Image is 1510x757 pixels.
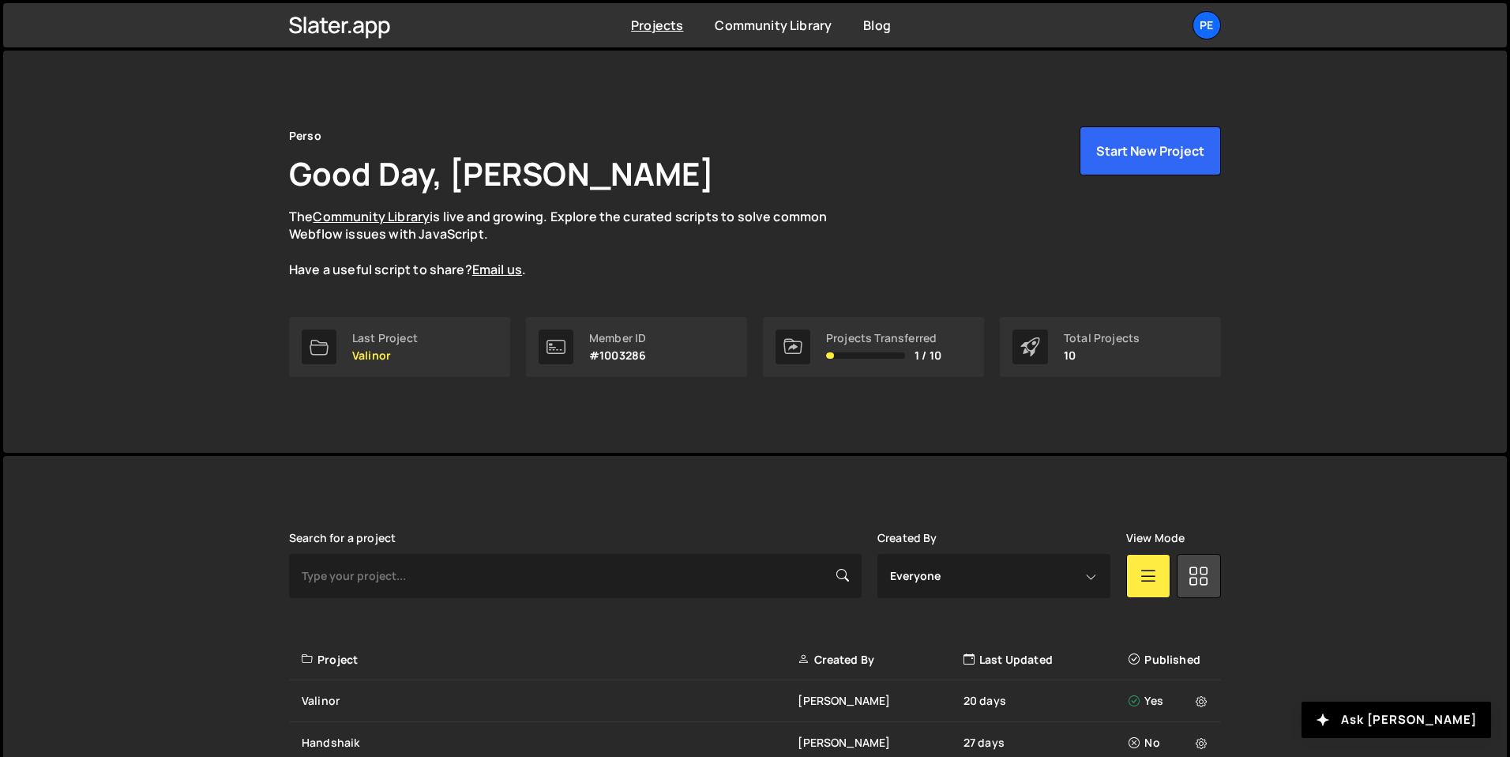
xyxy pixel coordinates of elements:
[352,332,418,345] div: Last Project
[798,652,963,668] div: Created By
[589,349,646,362] p: #1003286
[302,735,798,751] div: Handshaik
[1302,702,1491,738] button: Ask [PERSON_NAME]
[302,693,798,709] div: Valinor
[1064,332,1140,345] div: Total Projects
[826,332,941,345] div: Projects Transferred
[1064,349,1140,362] p: 10
[1129,735,1211,751] div: No
[963,735,1129,751] div: 27 days
[302,652,798,668] div: Project
[915,349,941,362] span: 1 / 10
[289,532,396,544] label: Search for a project
[1129,652,1211,668] div: Published
[1193,11,1221,40] a: Pe
[313,208,430,225] a: Community Library
[798,693,963,709] div: [PERSON_NAME]
[863,17,891,34] a: Blog
[289,317,510,377] a: Last Project Valinor
[963,652,1129,668] div: Last Updated
[352,349,418,362] p: Valinor
[877,532,937,544] label: Created By
[289,554,862,598] input: Type your project...
[1080,126,1221,175] button: Start New Project
[472,261,522,278] a: Email us
[289,208,858,279] p: The is live and growing. Explore the curated scripts to solve common Webflow issues with JavaScri...
[289,126,321,145] div: Perso
[715,17,832,34] a: Community Library
[1126,532,1185,544] label: View Mode
[589,332,646,345] div: Member ID
[289,680,1221,722] a: Valinor [PERSON_NAME] 20 days Yes
[289,152,714,195] h1: Good Day, [PERSON_NAME]
[798,735,963,751] div: [PERSON_NAME]
[963,693,1129,709] div: 20 days
[1129,693,1211,709] div: Yes
[631,17,683,34] a: Projects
